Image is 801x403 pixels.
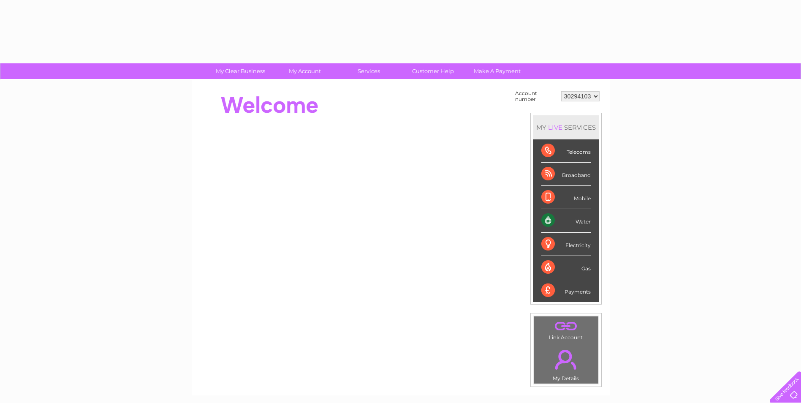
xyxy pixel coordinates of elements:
div: Water [541,209,591,232]
a: . [536,319,596,333]
a: Make A Payment [462,63,532,79]
td: Link Account [533,316,599,343]
div: LIVE [546,123,564,131]
div: Payments [541,279,591,302]
a: . [536,345,596,374]
div: Telecoms [541,139,591,163]
div: Electricity [541,233,591,256]
div: MY SERVICES [533,115,599,139]
div: Gas [541,256,591,279]
td: Account number [513,88,559,104]
a: My Clear Business [206,63,275,79]
a: Services [334,63,404,79]
a: Customer Help [398,63,468,79]
div: Broadband [541,163,591,186]
a: My Account [270,63,339,79]
div: Mobile [541,186,591,209]
td: My Details [533,343,599,384]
